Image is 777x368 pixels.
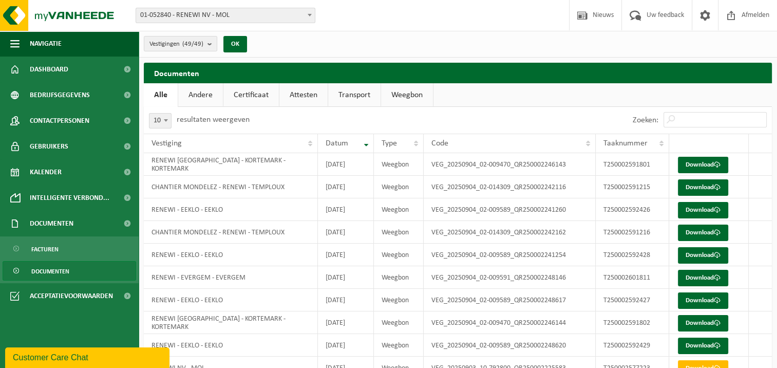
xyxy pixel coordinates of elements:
span: Navigatie [30,31,62,57]
a: Weegbon [381,83,433,107]
label: resultaten weergeven [177,116,250,124]
td: VEG_20250904_02-009470_QR250002246143 [424,153,596,176]
h2: Documenten [144,63,772,83]
a: Download [678,270,728,286]
td: CHANTIER MONDELEZ - RENEWI - TEMPLOUX [144,176,318,198]
a: Download [678,225,728,241]
span: Intelligente verbond... [30,185,109,211]
td: Weegbon [374,311,424,334]
a: Alle [144,83,178,107]
a: Download [678,157,728,173]
a: Certificaat [223,83,279,107]
span: Documenten [31,262,69,281]
td: [DATE] [318,244,374,266]
count: (49/49) [182,41,203,47]
td: Weegbon [374,221,424,244]
a: Download [678,202,728,218]
td: [DATE] [318,198,374,221]
label: Zoeken: [633,116,658,124]
td: VEG_20250904_02-009589_QR250002241260 [424,198,596,221]
td: [DATE] [318,289,374,311]
td: CHANTIER MONDELEZ - RENEWI - TEMPLOUX [144,221,318,244]
a: Facturen [3,239,136,259]
a: Download [678,338,728,354]
a: Download [678,179,728,196]
span: 01-052840 - RENEWI NV - MOL [136,8,315,23]
span: Vestiging [151,139,182,148]
span: Code [431,139,448,148]
td: RENEWI [GEOGRAPHIC_DATA] - KORTEMARK - KORTEMARK [144,153,318,176]
a: Transport [328,83,381,107]
td: T250002592429 [596,334,669,357]
td: VEG_20250904_02-014309_QR250002242162 [424,221,596,244]
a: Andere [178,83,223,107]
td: VEG_20250904_02-009591_QR250002248146 [424,266,596,289]
td: [DATE] [318,221,374,244]
span: Documenten [30,211,73,236]
td: [DATE] [318,311,374,334]
span: Bedrijfsgegevens [30,82,90,108]
td: T250002591802 [596,311,669,334]
span: Type [382,139,397,148]
td: VEG_20250904_02-014309_QR250002242116 [424,176,596,198]
td: RENEWI - EEKLO - EEKLO [144,244,318,266]
td: [DATE] [318,153,374,176]
td: Weegbon [374,244,424,266]
span: Datum [326,139,348,148]
td: [DATE] [318,266,374,289]
span: Acceptatievoorwaarden [30,283,113,309]
td: Weegbon [374,153,424,176]
td: [DATE] [318,176,374,198]
td: T250002592427 [596,289,669,311]
span: Dashboard [30,57,68,82]
button: OK [223,36,247,52]
td: T250002592426 [596,198,669,221]
td: VEG_20250904_02-009589_QR250002241254 [424,244,596,266]
td: Weegbon [374,334,424,357]
td: [DATE] [318,334,374,357]
a: Download [678,247,728,264]
span: Facturen [31,240,59,259]
td: T250002591216 [596,221,669,244]
span: 10 [149,114,171,128]
td: RENEWI - EEKLO - EEKLO [144,198,318,221]
td: Weegbon [374,198,424,221]
span: Vestigingen [149,36,203,52]
span: Taaknummer [603,139,648,148]
td: T250002592428 [596,244,669,266]
td: Weegbon [374,266,424,289]
td: RENEWI - EEKLO - EEKLO [144,334,318,357]
td: T250002591801 [596,153,669,176]
td: VEG_20250904_02-009470_QR250002246144 [424,311,596,334]
td: T250002591215 [596,176,669,198]
a: Documenten [3,261,136,281]
a: Attesten [279,83,328,107]
span: Gebruikers [30,134,68,159]
td: Weegbon [374,289,424,311]
span: Kalender [30,159,62,185]
a: Download [678,292,728,309]
button: Vestigingen(49/49) [144,36,217,51]
td: RENEWI [GEOGRAPHIC_DATA] - KORTEMARK - KORTEMARK [144,311,318,334]
td: VEG_20250904_02-009589_QR250002248617 [424,289,596,311]
iframe: chat widget [5,345,172,368]
span: Contactpersonen [30,108,89,134]
td: VEG_20250904_02-009589_QR250002248620 [424,334,596,357]
td: Weegbon [374,176,424,198]
td: RENEWI - EVERGEM - EVERGEM [144,266,318,289]
a: Download [678,315,728,332]
td: T250002601811 [596,266,669,289]
td: RENEWI - EEKLO - EEKLO [144,289,318,311]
